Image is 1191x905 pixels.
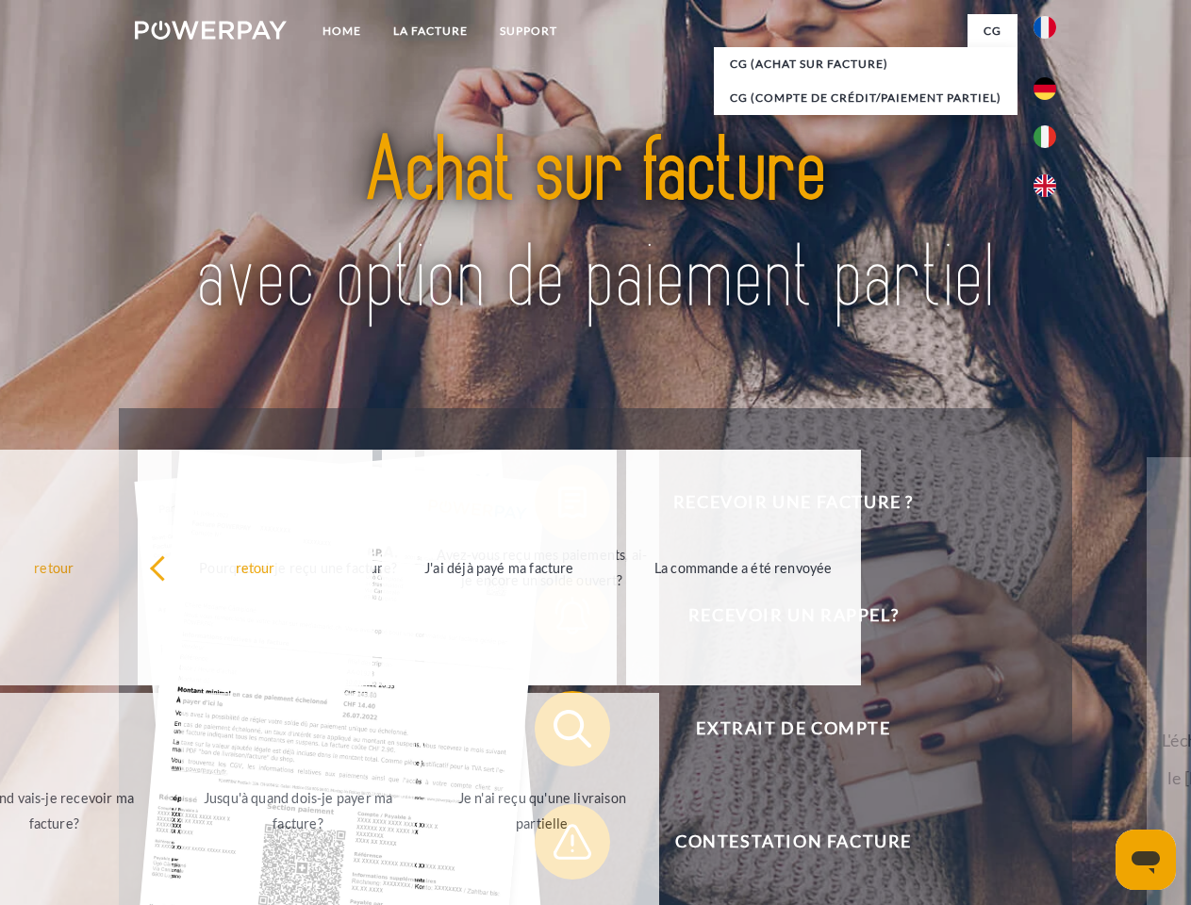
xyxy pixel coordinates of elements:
[1034,77,1056,100] img: de
[1034,174,1056,197] img: en
[714,81,1017,115] a: CG (Compte de crédit/paiement partiel)
[714,47,1017,81] a: CG (achat sur facture)
[436,785,648,836] div: Je n'ai reçu qu'une livraison partielle
[535,804,1025,880] button: Contestation Facture
[135,21,287,40] img: logo-powerpay-white.svg
[192,785,405,836] div: Jusqu'à quand dois-je payer ma facture?
[968,14,1017,48] a: CG
[1034,125,1056,148] img: it
[562,804,1024,880] span: Contestation Facture
[393,554,605,580] div: J'ai déjà payé ma facture
[306,14,377,48] a: Home
[377,14,484,48] a: LA FACTURE
[180,90,1011,361] img: title-powerpay_fr.svg
[484,14,573,48] a: Support
[1116,830,1176,890] iframe: Bouton de lancement de la fenêtre de messagerie
[562,691,1024,766] span: Extrait de compte
[637,554,850,580] div: La commande a été renvoyée
[1034,16,1056,39] img: fr
[535,691,1025,766] button: Extrait de compte
[149,554,361,580] div: retour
